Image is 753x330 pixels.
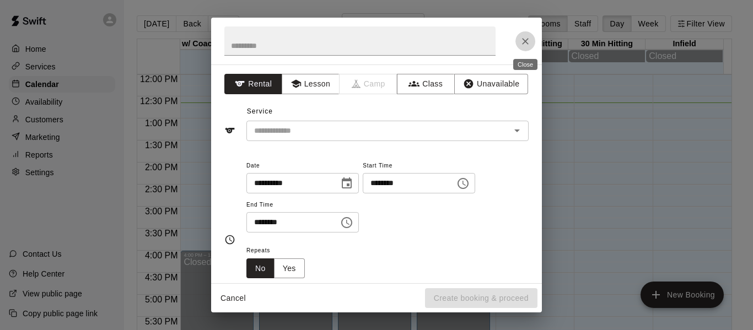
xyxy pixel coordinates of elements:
[336,212,358,234] button: Choose time, selected time is 4:30 PM
[224,74,282,94] button: Rental
[336,172,358,194] button: Choose date, selected date is Oct 12, 2025
[246,258,275,279] button: No
[452,172,474,194] button: Choose time, selected time is 4:00 PM
[363,159,475,174] span: Start Time
[509,123,525,138] button: Open
[274,258,305,279] button: Yes
[224,125,235,136] svg: Service
[515,31,535,51] button: Close
[247,107,273,115] span: Service
[216,288,251,309] button: Cancel
[246,159,359,174] span: Date
[397,74,455,94] button: Class
[224,234,235,245] svg: Timing
[513,59,537,70] div: Close
[246,258,305,279] div: outlined button group
[246,198,359,213] span: End Time
[340,74,397,94] span: Camps can only be created in the Services page
[454,74,528,94] button: Unavailable
[246,244,314,258] span: Repeats
[282,74,340,94] button: Lesson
